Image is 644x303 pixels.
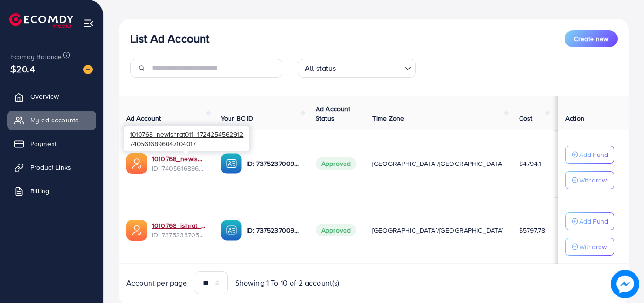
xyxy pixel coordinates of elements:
a: My ad accounts [7,111,96,130]
span: Showing 1 To 10 of 2 account(s) [235,277,340,288]
div: <span class='underline'>1010768_ishrat_1717181593354</span></br>7375238705122115585 [152,221,206,240]
button: Create new [565,30,618,47]
span: Approved [316,224,356,236]
a: Billing [7,182,96,200]
img: logo [9,13,73,28]
span: Ecomdy Balance [10,52,62,61]
img: ic-ba-acc.ded83a64.svg [221,153,242,174]
span: Billing [30,186,49,196]
p: ID: 7375237009410899984 [247,225,300,236]
img: menu [83,18,94,29]
span: My ad accounts [30,115,79,125]
span: Ad Account [126,113,161,123]
a: Product Links [7,158,96,177]
a: Overview [7,87,96,106]
img: ic-ads-acc.e4c84228.svg [126,153,147,174]
div: 7405616896047104017 [124,126,249,151]
p: ID: 7375237009410899984 [247,158,300,169]
span: $20.4 [10,62,35,76]
a: Payment [7,134,96,153]
img: ic-ba-acc.ded83a64.svg [221,220,242,241]
span: Your BC ID [221,113,254,123]
a: 1010768_ishrat_1717181593354 [152,221,206,230]
h3: List Ad Account [130,32,209,45]
span: Cost [519,113,533,123]
span: [GEOGRAPHIC_DATA]/[GEOGRAPHIC_DATA] [372,159,504,168]
span: ID: 7375238705122115585 [152,230,206,240]
div: Search for option [298,59,416,78]
span: Approved [316,157,356,170]
span: Action [565,113,584,123]
p: Withdraw [579,241,607,252]
p: Add Fund [579,216,608,227]
span: All status [303,61,338,75]
span: Product Links [30,163,71,172]
span: $5797.78 [519,225,545,235]
span: Payment [30,139,57,148]
span: ID: 7405616896047104017 [152,164,206,173]
span: $4794.1 [519,159,541,168]
button: Withdraw [565,238,614,256]
span: [GEOGRAPHIC_DATA]/[GEOGRAPHIC_DATA] [372,225,504,235]
span: Time Zone [372,113,404,123]
img: ic-ads-acc.e4c84228.svg [126,220,147,241]
img: image [611,270,639,298]
img: image [83,65,93,74]
input: Search for option [339,60,401,75]
span: 1010768_newishrat011_1724254562912 [130,130,243,139]
p: Withdraw [579,174,607,186]
span: Create new [574,34,608,43]
a: 1010768_newishrat011_1724254562912 [152,154,206,164]
button: Add Fund [565,146,614,164]
span: Overview [30,92,59,101]
button: Add Fund [565,212,614,230]
button: Withdraw [565,171,614,189]
span: Ad Account Status [316,104,351,123]
span: Account per page [126,277,187,288]
p: Add Fund [579,149,608,160]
